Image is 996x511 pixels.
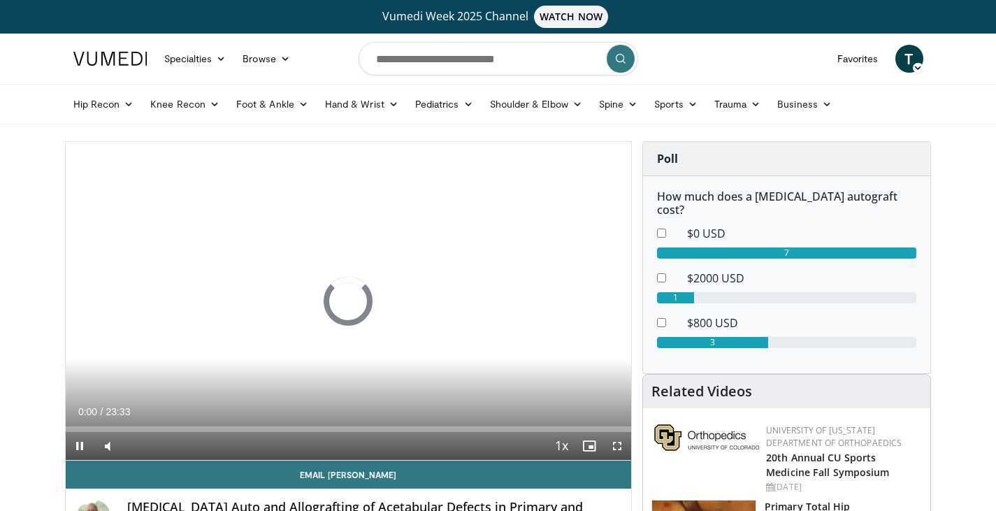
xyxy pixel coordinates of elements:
dd: $0 USD [677,225,927,242]
div: [DATE] [766,481,919,494]
div: 3 [657,337,768,348]
a: Shoulder & Elbow [482,90,591,118]
a: Knee Recon [142,90,228,118]
dd: $800 USD [677,315,927,331]
button: Mute [94,432,122,460]
dd: $2000 USD [677,270,927,287]
h4: Related Videos [651,383,752,400]
a: Foot & Ankle [228,90,317,118]
strong: Poll [657,151,678,166]
span: WATCH NOW [534,6,608,28]
a: Spine [591,90,646,118]
a: Business [769,90,840,118]
button: Fullscreen [603,432,631,460]
img: VuMedi Logo [73,52,147,66]
button: Playback Rate [547,432,575,460]
span: 23:33 [106,406,130,417]
div: 7 [657,247,916,259]
h6: How much does a [MEDICAL_DATA] autograft cost? [657,190,916,217]
a: Browse [234,45,298,73]
span: 0:00 [78,406,97,417]
button: Enable picture-in-picture mode [575,432,603,460]
a: Trauma [706,90,770,118]
a: Vumedi Week 2025 ChannelWATCH NOW [75,6,921,28]
div: 1 [657,292,694,303]
a: Hand & Wrist [317,90,407,118]
div: Progress Bar [66,426,632,432]
button: Pause [66,432,94,460]
a: Favorites [829,45,887,73]
input: Search topics, interventions [359,42,638,75]
a: Email [PERSON_NAME] [66,461,632,489]
video-js: Video Player [66,142,632,461]
a: 20th Annual CU Sports Medicine Fall Symposium [766,451,889,479]
a: Hip Recon [65,90,143,118]
img: 355603a8-37da-49b6-856f-e00d7e9307d3.png.150x105_q85_autocrop_double_scale_upscale_version-0.2.png [654,424,759,451]
a: Pediatrics [407,90,482,118]
a: T [895,45,923,73]
a: Sports [646,90,706,118]
a: University of [US_STATE] Department of Orthopaedics [766,424,902,449]
a: Specialties [156,45,235,73]
span: / [101,406,103,417]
